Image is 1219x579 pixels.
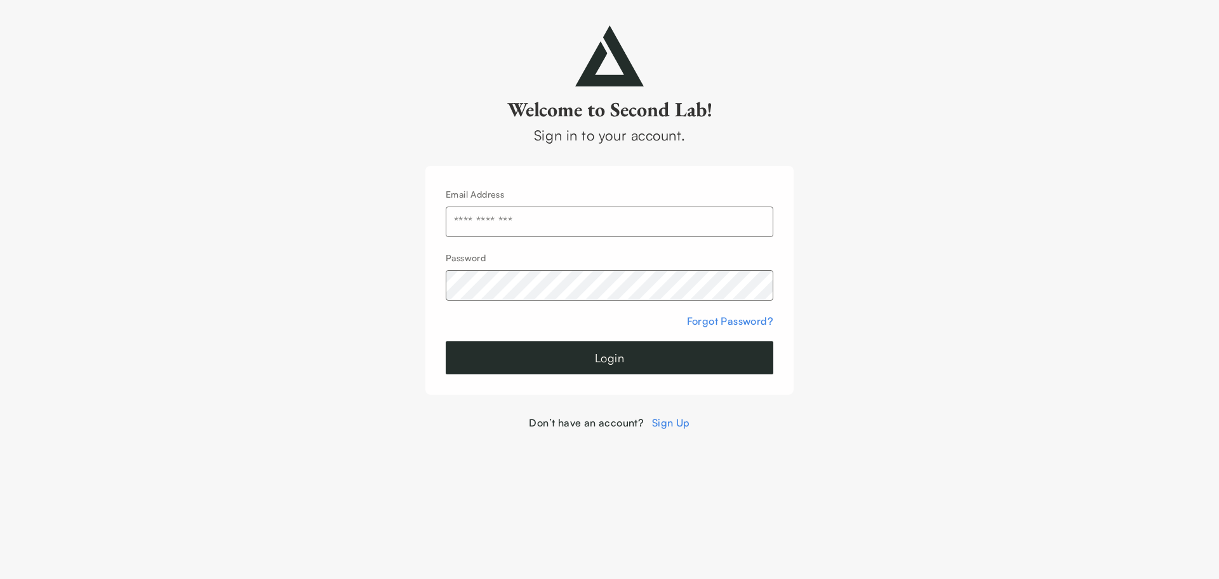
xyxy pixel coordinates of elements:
[446,341,773,374] button: Login
[687,315,773,327] a: Forgot Password?
[446,189,504,200] label: Email Address
[425,125,794,146] div: Sign in to your account.
[425,97,794,122] h2: Welcome to Second Lab!
[446,252,486,263] label: Password
[425,415,794,430] div: Don’t have an account?
[652,416,690,429] a: Sign Up
[575,25,644,86] img: secondlab-logo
